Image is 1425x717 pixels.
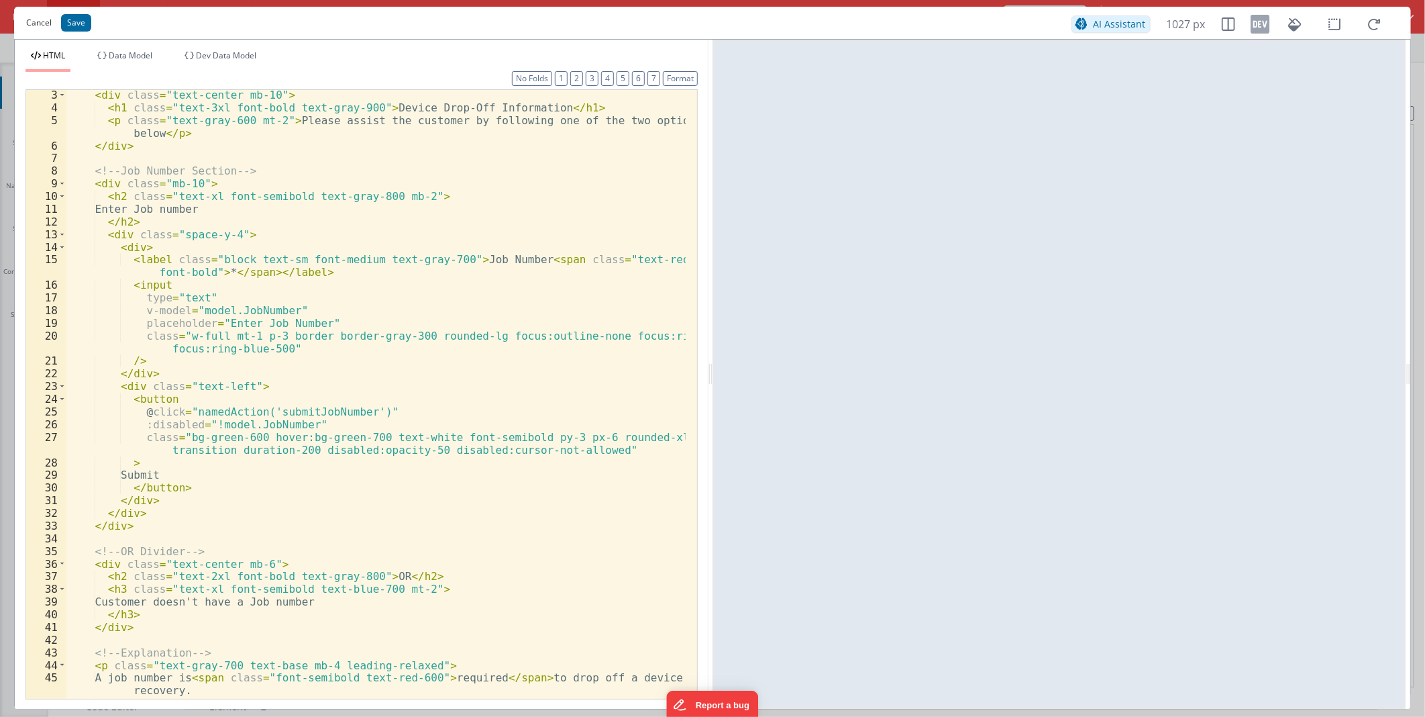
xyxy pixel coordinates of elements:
div: 6 [26,140,66,152]
div: 12 [26,216,66,228]
button: 4 [601,71,614,86]
div: 31 [26,494,66,507]
div: 40 [26,608,66,621]
div: 11 [26,203,66,216]
button: Save [61,14,91,32]
button: No Folds [512,71,552,86]
div: 38 [26,583,66,595]
button: Format [663,71,698,86]
div: 28 [26,457,66,469]
div: 29 [26,469,66,481]
div: 5 [26,114,66,140]
span: HTML [43,50,65,61]
span: AI Assistant [1094,17,1146,30]
button: 6 [632,71,645,86]
button: 7 [647,71,660,86]
div: 15 [26,253,66,279]
div: 34 [26,532,66,545]
div: 8 [26,164,66,177]
div: 44 [26,659,66,672]
div: 39 [26,595,66,608]
div: 32 [26,507,66,520]
div: 3 [26,89,66,101]
div: 18 [26,304,66,317]
div: 24 [26,393,66,405]
div: 26 [26,418,66,431]
span: Dev Data Model [196,50,256,61]
div: 10 [26,190,66,203]
div: 22 [26,367,66,380]
div: 42 [26,634,66,647]
div: 13 [26,228,66,241]
div: 36 [26,558,66,571]
div: 37 [26,570,66,583]
div: 19 [26,317,66,330]
div: 33 [26,520,66,532]
div: 7 [26,152,66,164]
div: 20 [26,330,66,355]
div: 17 [26,291,66,304]
button: AI Assistant [1071,15,1151,33]
div: 23 [26,380,66,393]
div: 43 [26,647,66,659]
button: 2 [570,71,583,86]
div: 9 [26,177,66,190]
div: 16 [26,279,66,291]
span: 1027 px [1167,16,1206,32]
div: 30 [26,481,66,494]
div: 45 [26,671,66,697]
div: 14 [26,241,66,254]
button: 3 [586,71,598,86]
button: Cancel [19,13,58,32]
div: 27 [26,431,66,457]
div: 46 [26,697,66,710]
button: 5 [617,71,629,86]
span: Data Model [109,50,152,61]
div: 21 [26,354,66,367]
div: 41 [26,621,66,634]
div: 35 [26,545,66,558]
div: 25 [26,405,66,418]
button: 1 [555,71,568,86]
div: 4 [26,101,66,114]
